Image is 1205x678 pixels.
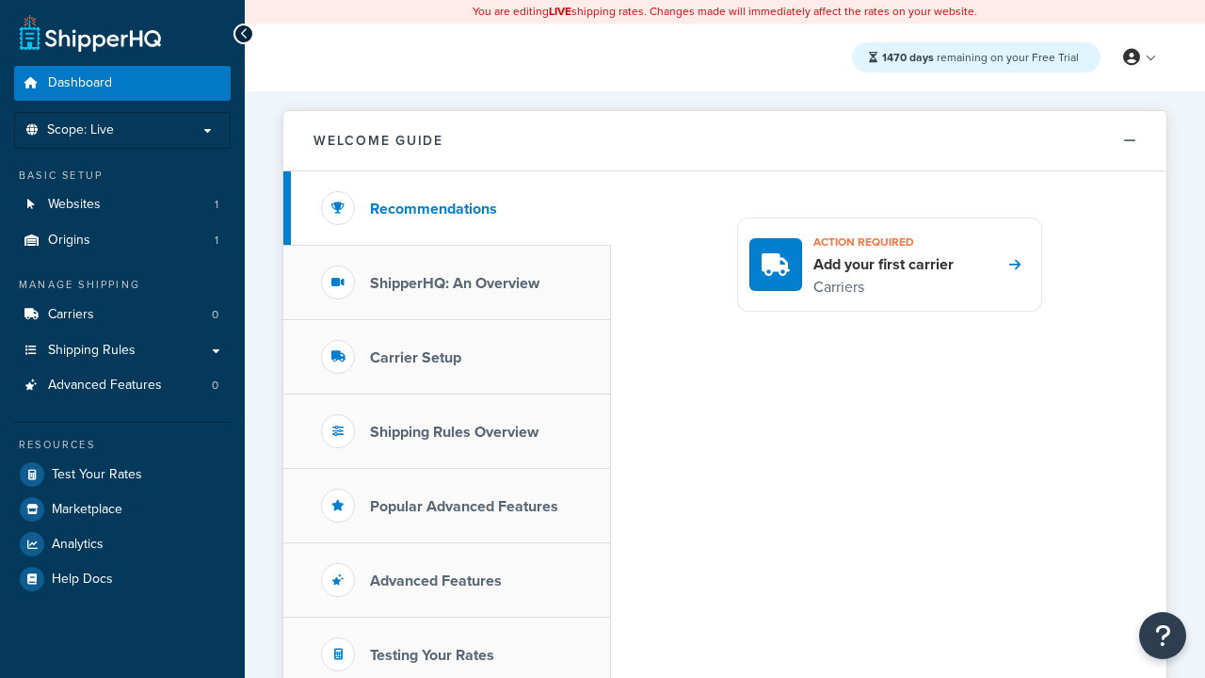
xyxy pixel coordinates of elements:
[549,3,571,20] b: LIVE
[52,537,104,553] span: Analytics
[215,197,218,213] span: 1
[14,298,231,332] li: Carriers
[14,368,231,403] li: Advanced Features
[47,122,114,138] span: Scope: Live
[14,562,231,596] a: Help Docs
[14,458,231,492] a: Test Your Rates
[1139,612,1186,659] button: Open Resource Center
[283,111,1166,171] button: Welcome Guide
[14,368,231,403] a: Advanced Features0
[370,201,497,218] h3: Recommendations
[813,275,954,299] p: Carriers
[14,437,231,453] div: Resources
[14,187,231,222] a: Websites1
[52,467,142,483] span: Test Your Rates
[370,647,494,664] h3: Testing Your Rates
[52,572,113,588] span: Help Docs
[14,223,231,258] li: Origins
[52,502,122,518] span: Marketplace
[370,573,502,589] h3: Advanced Features
[313,134,443,148] h2: Welcome Guide
[215,233,218,249] span: 1
[14,277,231,293] div: Manage Shipping
[370,424,538,441] h3: Shipping Rules Overview
[48,307,94,323] span: Carriers
[48,378,162,394] span: Advanced Features
[882,49,1079,66] span: remaining on your Free Trial
[813,230,954,254] h3: Action required
[14,187,231,222] li: Websites
[14,168,231,184] div: Basic Setup
[212,378,218,394] span: 0
[48,197,101,213] span: Websites
[14,527,231,561] a: Analytics
[48,343,136,359] span: Shipping Rules
[14,333,231,368] a: Shipping Rules
[370,349,461,366] h3: Carrier Setup
[370,275,539,292] h3: ShipperHQ: An Overview
[14,223,231,258] a: Origins1
[14,492,231,526] a: Marketplace
[14,66,231,101] a: Dashboard
[882,49,934,66] strong: 1470 days
[48,75,112,91] span: Dashboard
[212,307,218,323] span: 0
[14,298,231,332] a: Carriers0
[48,233,90,249] span: Origins
[813,254,954,275] h4: Add your first carrier
[370,498,558,515] h3: Popular Advanced Features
